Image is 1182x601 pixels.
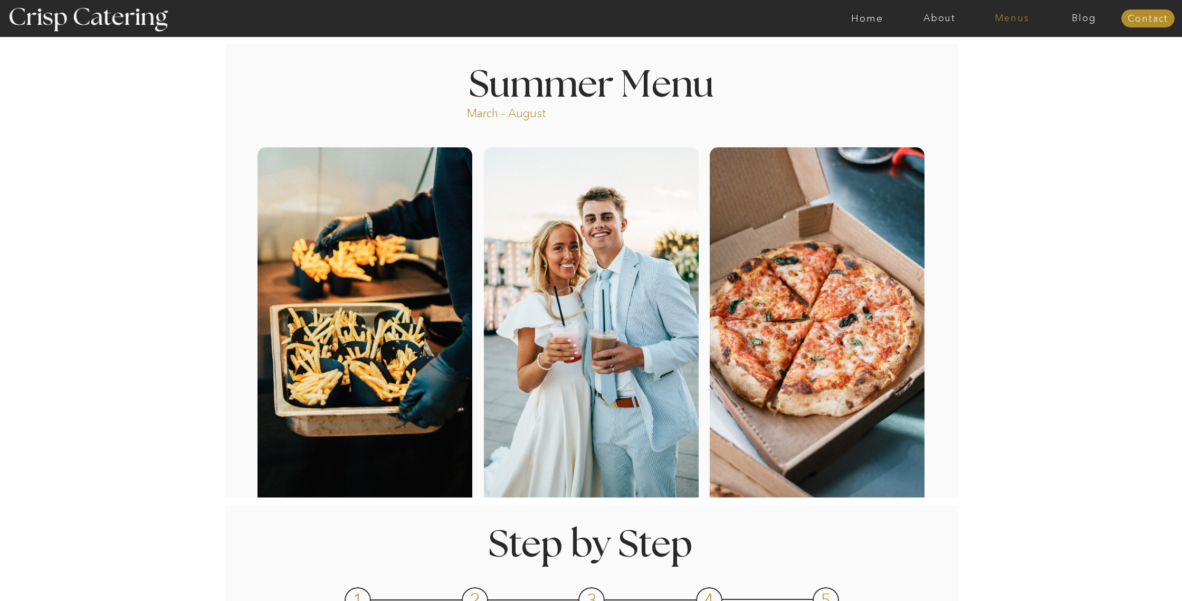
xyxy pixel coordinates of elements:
a: Blog [1048,13,1120,24]
a: Contact [1121,14,1175,24]
h1: Step by Step [444,527,737,558]
a: Home [831,13,903,24]
a: Menus [976,13,1048,24]
a: About [903,13,976,24]
h1: Summer Menu [444,67,738,98]
p: March - August [467,106,612,118]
